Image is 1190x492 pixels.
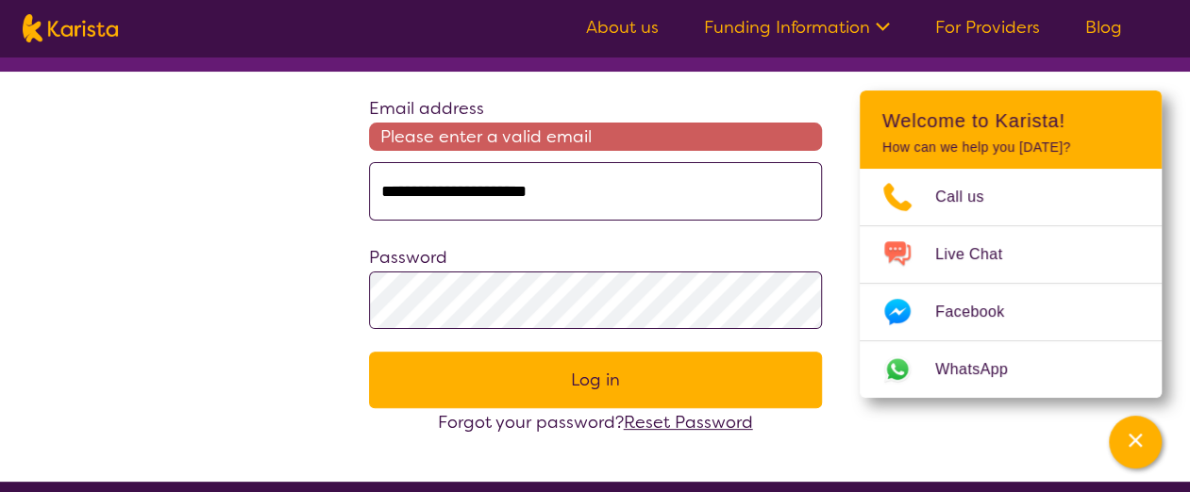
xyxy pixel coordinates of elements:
[935,298,1027,326] span: Facebook
[369,408,822,436] div: Forgot your password?
[860,90,1162,398] div: Channel Menu
[882,109,1139,132] h2: Welcome to Karista!
[369,246,447,269] label: Password
[882,139,1139,156] p: How can we help you [DATE]?
[935,183,1007,211] span: Call us
[860,169,1162,398] ul: Choose channel
[860,341,1162,398] a: Web link opens in a new tab.
[624,411,753,434] a: Reset Password
[23,14,118,42] img: Karista logo
[586,16,659,39] a: About us
[935,240,1025,269] span: Live Chat
[369,352,822,408] button: Log in
[704,16,890,39] a: Funding Information
[1085,16,1122,39] a: Blog
[935,355,1031,384] span: WhatsApp
[1109,416,1162,468] button: Channel Menu
[935,16,1040,39] a: For Providers
[369,97,484,120] label: Email address
[369,123,822,151] span: Please enter a valid email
